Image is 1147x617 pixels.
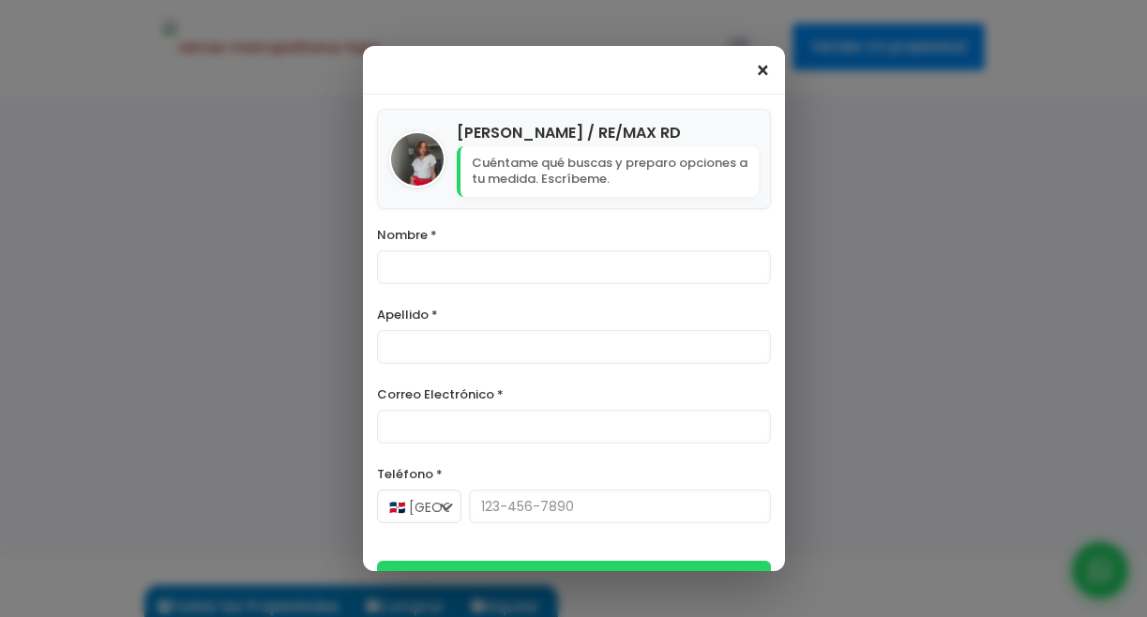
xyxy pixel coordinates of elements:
button: Iniciar Conversación [377,561,771,598]
label: Apellido * [377,303,771,326]
label: Teléfono * [377,462,771,486]
label: Nombre * [377,223,771,247]
img: Lia Ortiz / RE/MAX RD [391,133,444,186]
label: Correo Electrónico * [377,383,771,406]
input: 123-456-7890 [469,489,771,523]
p: Cuéntame qué buscas y preparo opciones a tu medida. Escríbeme. [457,146,759,197]
span: × [755,60,771,83]
h4: [PERSON_NAME] / RE/MAX RD [457,121,759,144]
